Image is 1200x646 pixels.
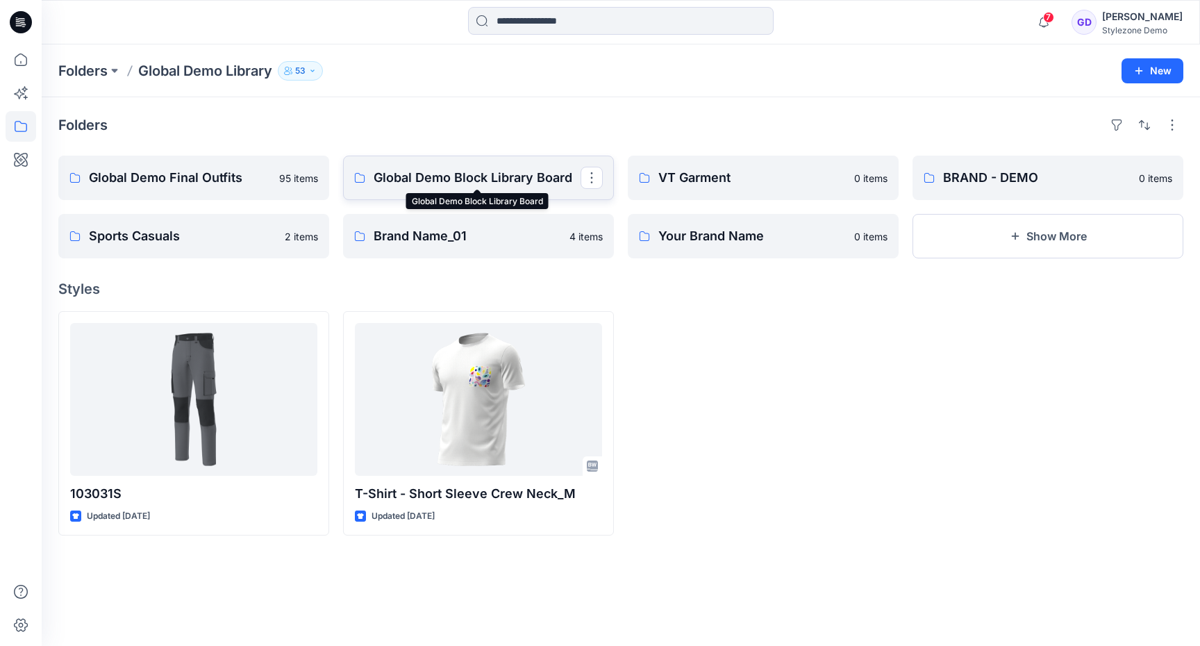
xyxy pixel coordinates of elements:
button: 53 [278,61,323,81]
p: Updated [DATE] [372,509,435,524]
p: 2 items [285,229,318,244]
button: New [1122,58,1183,83]
p: VT Garment [658,168,846,188]
p: Sports Casuals [89,226,276,246]
p: 53 [295,63,306,78]
p: 103031S [70,484,317,504]
a: VT Garment0 items [628,156,899,200]
h4: Folders [58,117,108,133]
a: Folders [58,61,108,81]
p: 0 items [854,229,887,244]
p: 4 items [569,229,603,244]
a: BRAND - DEMO0 items [912,156,1183,200]
p: Global Demo Final Outfits [89,168,271,188]
p: Global Demo Block Library Board [374,168,581,188]
p: 95 items [279,171,318,185]
button: Show More [912,214,1183,258]
a: Brand Name_014 items [343,214,614,258]
p: Updated [DATE] [87,509,150,524]
a: Sports Casuals2 items [58,214,329,258]
p: Your Brand Name [658,226,846,246]
a: Your Brand Name0 items [628,214,899,258]
div: GD [1072,10,1097,35]
a: Global Demo Block Library Board [343,156,614,200]
p: 0 items [854,171,887,185]
p: 0 items [1139,171,1172,185]
a: Global Demo Final Outfits95 items [58,156,329,200]
p: T-Shirt - Short Sleeve Crew Neck_M [355,484,602,504]
a: 103031S [70,323,317,476]
p: Brand Name_01 [374,226,561,246]
div: Stylezone Demo [1102,25,1183,35]
a: T-Shirt - Short Sleeve Crew Neck_M [355,323,602,476]
h4: Styles [58,281,1183,297]
span: 7 [1043,12,1054,23]
p: BRAND - DEMO [943,168,1131,188]
p: Global Demo Library [138,61,272,81]
div: [PERSON_NAME] [1102,8,1183,25]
